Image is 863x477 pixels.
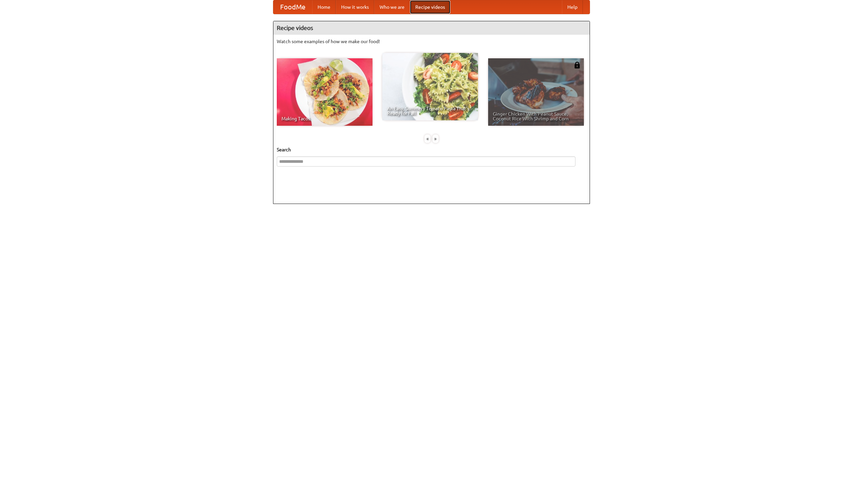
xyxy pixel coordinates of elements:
a: Who we are [374,0,410,14]
a: Making Tacos [277,58,373,126]
a: How it works [336,0,374,14]
img: 483408.png [574,62,581,68]
a: Recipe videos [410,0,450,14]
h4: Recipe videos [273,21,590,35]
div: « [424,135,430,143]
p: Watch some examples of how we make our food! [277,38,586,45]
h5: Search [277,146,586,153]
span: Making Tacos [281,116,368,121]
a: Home [312,0,336,14]
span: An Easy, Summery Tomato Pasta That's Ready for Fall [387,106,473,116]
a: An Easy, Summery Tomato Pasta That's Ready for Fall [382,53,478,120]
div: » [433,135,439,143]
a: Help [562,0,583,14]
a: FoodMe [273,0,312,14]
